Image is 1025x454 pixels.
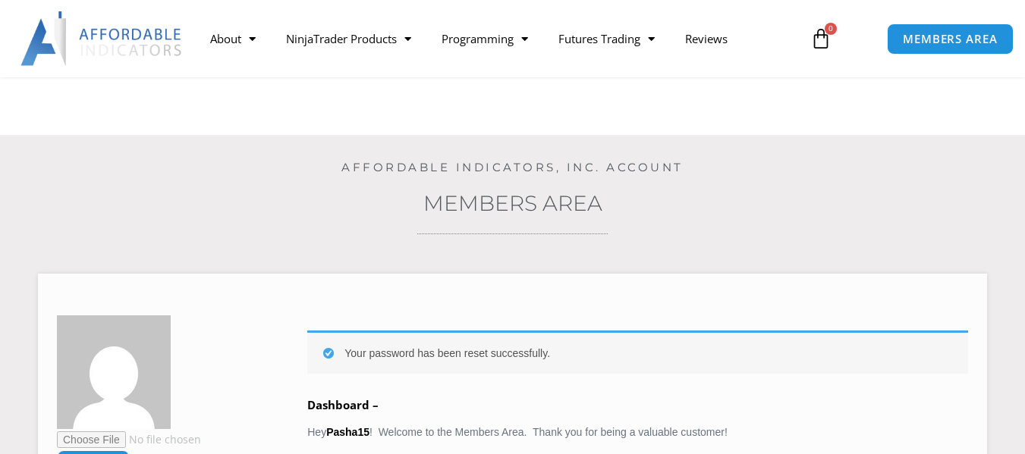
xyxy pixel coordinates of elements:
a: Affordable Indicators, Inc. Account [341,160,684,174]
img: c27fabbde03e08398141045057500fb21dfb7c89d6f2e0280bfd0c30b9a2ecc1 [57,315,171,429]
a: Futures Trading [543,21,670,56]
div: Your password has been reset successfully. [307,330,968,374]
a: Programming [426,21,543,56]
span: MEMBERS AREA [903,33,998,45]
img: LogoAI | Affordable Indicators – NinjaTrader [20,11,184,66]
strong: Pasha15 [326,426,369,438]
nav: Menu [195,21,800,56]
a: About [195,21,271,56]
span: 0 [825,23,837,35]
a: NinjaTrader Products [271,21,426,56]
a: MEMBERS AREA [887,23,1014,55]
a: 0 [788,17,854,61]
b: Dashboard – [307,397,379,412]
a: Members Area [423,190,602,216]
a: Reviews [670,21,743,56]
